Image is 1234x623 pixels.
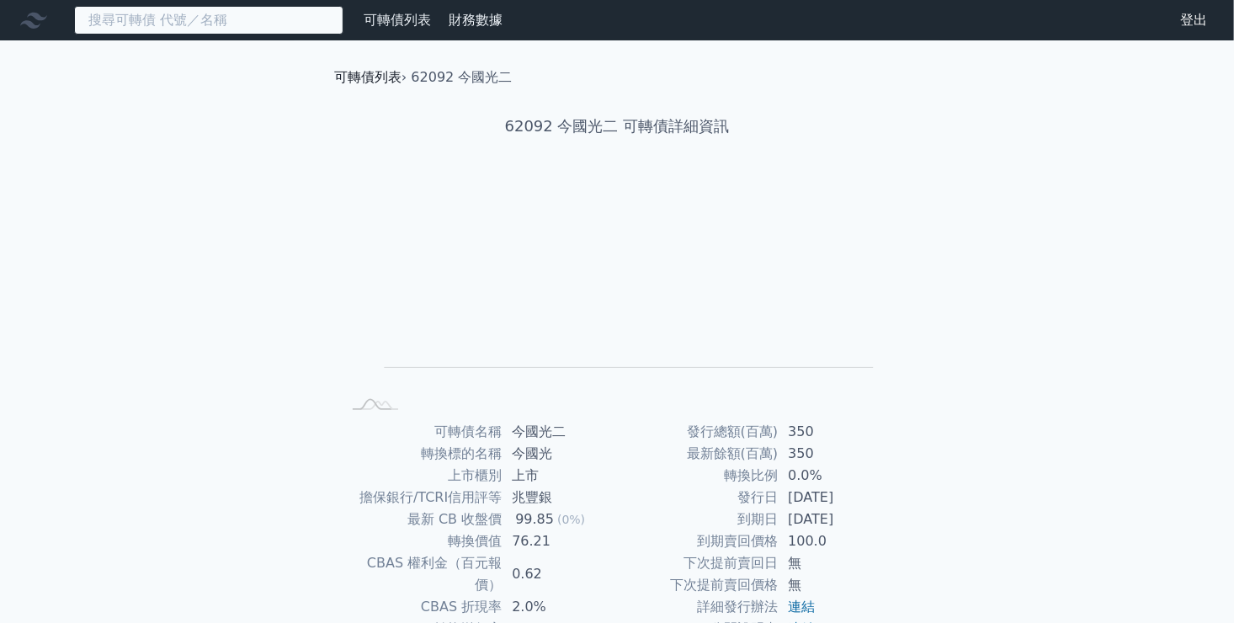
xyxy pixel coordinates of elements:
[449,12,503,28] a: 財務數據
[341,596,502,618] td: CBAS 折現率
[502,443,617,465] td: 今國光
[617,596,778,618] td: 詳細發行辦法
[341,509,502,530] td: 最新 CB 收盤價
[778,530,893,552] td: 100.0
[788,599,815,615] a: 連結
[617,530,778,552] td: 到期賣回價格
[341,443,502,465] td: 轉換標的名稱
[512,509,557,530] div: 99.85
[778,509,893,530] td: [DATE]
[502,596,617,618] td: 2.0%
[341,530,502,552] td: 轉換價值
[341,552,502,596] td: CBAS 權利金（百元報價）
[778,487,893,509] td: [DATE]
[412,67,513,88] li: 62092 今國光二
[369,191,874,392] g: Chart
[778,574,893,596] td: 無
[778,465,893,487] td: 0.0%
[1150,542,1234,623] iframe: Chat Widget
[617,487,778,509] td: 發行日
[778,443,893,465] td: 350
[364,12,431,28] a: 可轉債列表
[617,465,778,487] td: 轉換比例
[321,114,913,138] h1: 62092 今國光二 可轉債詳細資訊
[778,421,893,443] td: 350
[502,487,617,509] td: 兆豐銀
[334,69,402,85] a: 可轉債列表
[557,513,585,526] span: (0%)
[502,552,617,596] td: 0.62
[502,421,617,443] td: 今國光二
[341,421,502,443] td: 可轉債名稱
[617,552,778,574] td: 下次提前賣回日
[334,67,407,88] li: ›
[617,509,778,530] td: 到期日
[617,443,778,465] td: 最新餘額(百萬)
[617,574,778,596] td: 下次提前賣回價格
[74,6,343,35] input: 搜尋可轉債 代號／名稱
[617,421,778,443] td: 發行總額(百萬)
[341,465,502,487] td: 上市櫃別
[1150,542,1234,623] div: 聊天小工具
[502,530,617,552] td: 76.21
[502,465,617,487] td: 上市
[1167,7,1221,34] a: 登出
[341,487,502,509] td: 擔保銀行/TCRI信用評等
[778,552,893,574] td: 無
